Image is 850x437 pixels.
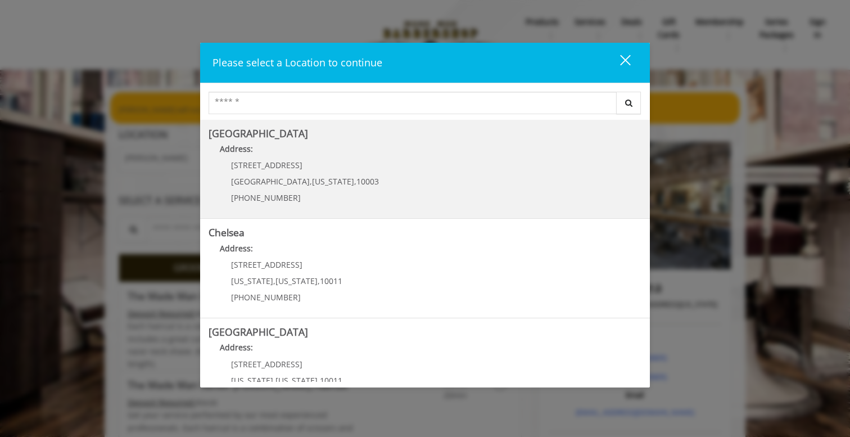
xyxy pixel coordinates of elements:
b: Address: [220,342,253,353]
span: , [273,375,275,386]
span: , [310,176,312,187]
span: [US_STATE] [312,176,354,187]
b: Address: [220,143,253,154]
span: [US_STATE] [275,375,318,386]
span: [US_STATE] [275,276,318,286]
span: 10011 [320,276,342,286]
div: close dialog [607,54,630,71]
span: , [273,276,275,286]
b: [GEOGRAPHIC_DATA] [209,127,308,140]
span: [STREET_ADDRESS] [231,359,302,370]
span: [STREET_ADDRESS] [231,160,302,170]
span: Please select a Location to continue [213,56,382,69]
span: [PHONE_NUMBER] [231,292,301,303]
button: close dialog [599,51,637,74]
b: Chelsea [209,226,245,239]
div: Center Select [209,92,641,120]
span: [US_STATE] [231,375,273,386]
span: 10003 [356,176,379,187]
span: [GEOGRAPHIC_DATA] [231,176,310,187]
span: , [318,276,320,286]
span: [STREET_ADDRESS] [231,259,302,270]
i: Search button [622,99,635,107]
input: Search Center [209,92,617,114]
span: , [354,176,356,187]
b: [GEOGRAPHIC_DATA] [209,325,308,339]
span: 10011 [320,375,342,386]
span: , [318,375,320,386]
span: [PHONE_NUMBER] [231,192,301,203]
span: [US_STATE] [231,276,273,286]
b: Address: [220,243,253,254]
